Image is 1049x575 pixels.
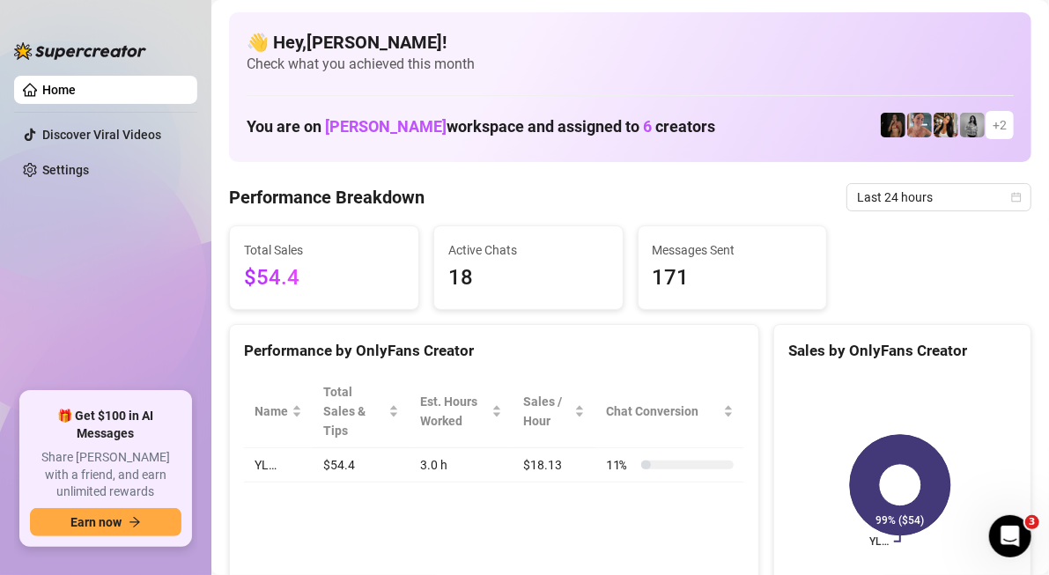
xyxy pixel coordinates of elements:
[313,448,410,483] td: $54.4
[313,375,410,448] th: Total Sales & Tips
[42,83,76,97] a: Home
[325,117,447,136] span: [PERSON_NAME]
[247,30,1014,55] h4: 👋 Hey, [PERSON_NAME] !
[420,392,488,431] div: Est. Hours Worked
[244,240,404,260] span: Total Sales
[244,339,744,363] div: Performance by OnlyFans Creator
[1011,192,1022,203] span: calendar
[595,375,744,448] th: Chat Conversion
[653,240,813,260] span: Messages Sent
[881,113,905,137] img: D
[129,516,141,528] span: arrow-right
[42,128,161,142] a: Discover Viral Videos
[788,339,1016,363] div: Sales by OnlyFans Creator
[993,115,1007,135] span: + 2
[934,113,958,137] img: AD
[989,515,1031,557] iframe: Intercom live chat
[14,42,146,60] img: logo-BBDzfeDw.svg
[653,262,813,295] span: 171
[244,262,404,295] span: $54.4
[42,163,89,177] a: Settings
[448,240,609,260] span: Active Chats
[247,117,715,136] h1: You are on workspace and assigned to creators
[513,448,595,483] td: $18.13
[30,508,181,536] button: Earn nowarrow-right
[960,113,985,137] img: A
[70,515,122,529] span: Earn now
[255,402,288,421] span: Name
[244,375,313,448] th: Name
[1025,515,1039,529] span: 3
[857,184,1021,210] span: Last 24 hours
[448,262,609,295] span: 18
[247,55,1014,74] span: Check what you achieved this month
[244,448,313,483] td: YL…
[410,448,513,483] td: 3.0 h
[643,117,652,136] span: 6
[323,382,385,440] span: Total Sales & Tips
[229,185,425,210] h4: Performance Breakdown
[606,455,634,475] span: 11 %
[30,449,181,501] span: Share [PERSON_NAME] with a friend, and earn unlimited rewards
[30,408,181,442] span: 🎁 Get $100 in AI Messages
[869,535,889,548] text: YL…
[606,402,720,421] span: Chat Conversion
[523,392,571,431] span: Sales / Hour
[513,375,595,448] th: Sales / Hour
[907,113,932,137] img: YL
